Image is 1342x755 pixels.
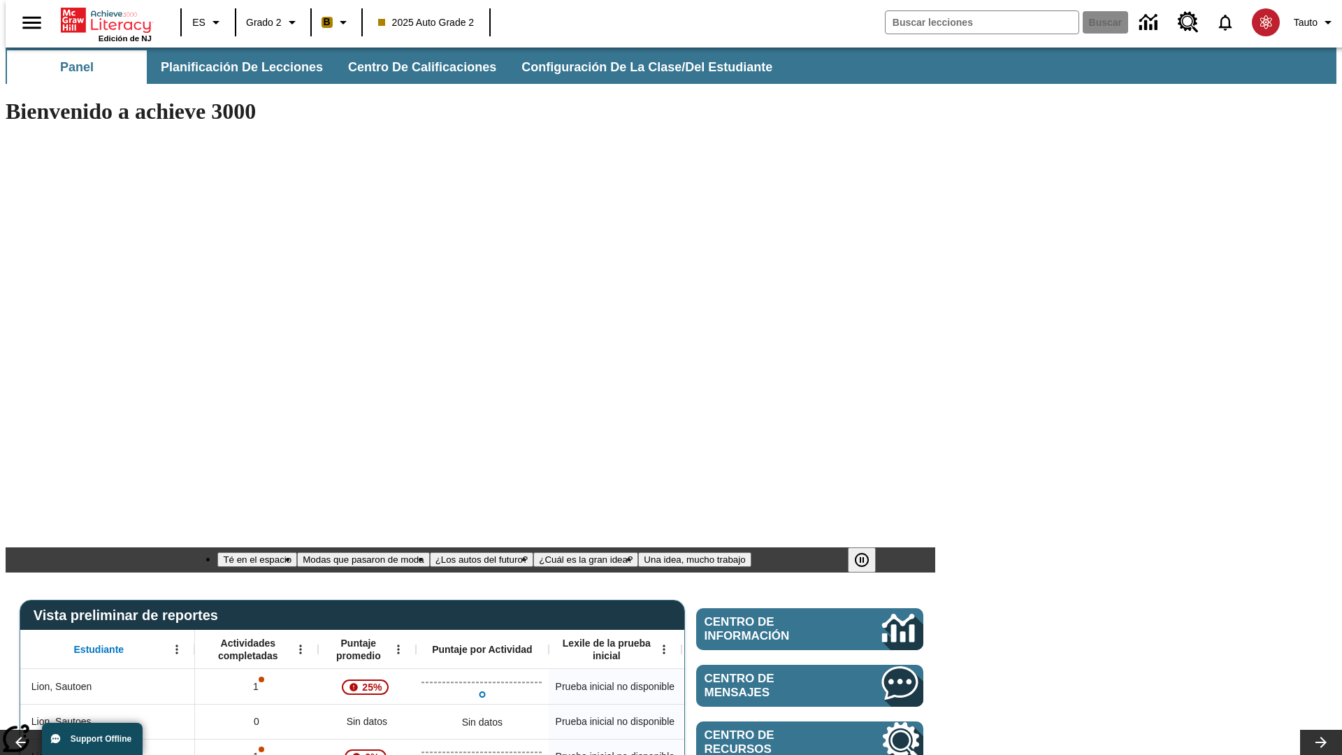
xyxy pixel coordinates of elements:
span: ES [192,15,205,30]
button: Diapositiva 4 ¿Cuál es la gran idea? [533,552,638,567]
a: Centro de información [696,608,923,650]
button: Centro de calificaciones [337,50,507,84]
span: Puntaje por Actividad [432,643,532,656]
span: Prueba inicial no disponible, Lion, Sautoen [556,679,674,694]
span: Lion, Sautoes [31,714,92,729]
h1: Bienvenido a achieve 3000 [6,99,935,124]
button: Perfil/Configuración [1288,10,1342,35]
span: Planificación de lecciones [161,59,323,75]
span: Prueba inicial no disponible, Lion, Sautoes [556,714,674,729]
span: Edición de NJ [99,34,152,43]
span: Lexile de la prueba inicial [556,637,658,662]
div: Sin datos, Lion, Sautoes [318,704,416,739]
button: Abrir el menú lateral [11,2,52,43]
a: Centro de mensajes [696,665,923,707]
div: 0, Lion, Sautoes [195,704,318,739]
a: Centro de información [1131,3,1169,42]
button: Abrir menú [166,639,187,660]
p: 1 [252,679,261,694]
div: Sin datos, Lion, Sautoen [681,669,814,704]
span: Centro de mensajes [705,672,840,700]
a: Notificaciones [1207,4,1243,41]
button: Grado: Grado 2, Elige un grado [240,10,306,35]
div: 1, Es posible que sea inválido el puntaje de una o más actividades., Lion, Sautoen [195,669,318,704]
button: Support Offline [42,723,143,755]
a: Portada [61,6,152,34]
button: Abrir menú [388,639,409,660]
button: Lenguaje: ES, Selecciona un idioma [186,10,231,35]
span: Support Offline [71,734,131,744]
span: B [324,13,331,31]
div: Subbarra de navegación [6,50,785,84]
div: Sin datos, Lion, Sautoes [455,708,510,736]
img: avatar image [1252,8,1280,36]
input: Buscar campo [886,11,1078,34]
span: Actividades completadas [202,637,294,662]
span: Puntaje promedio [325,637,392,662]
div: Pausar [848,547,890,573]
button: Configuración de la clase/del estudiante [510,50,784,84]
button: Diapositiva 5 Una idea, mucho trabajo [638,552,751,567]
button: Planificación de lecciones [150,50,334,84]
button: Abrir menú [290,639,311,660]
span: 0 [254,714,259,729]
span: Configuración de la clase/del estudiante [521,59,772,75]
button: Panel [7,50,147,84]
span: Centro de calificaciones [348,59,496,75]
div: Subbarra de navegación [6,48,1336,84]
span: Centro de información [705,615,835,643]
div: , 25%, ¡Atención! La puntuación media de 25% correspondiente al primer intento de este estudiante... [318,669,416,704]
button: Abrir menú [654,639,674,660]
span: Vista preliminar de reportes [34,607,225,624]
button: Diapositiva 1 Té en el espacio [217,552,297,567]
button: Diapositiva 3 ¿Los autos del futuro? [430,552,534,567]
span: Tauto [1294,15,1318,30]
span: Sin datos [340,707,394,736]
div: Sin datos, Lion, Sautoes [681,704,814,739]
span: 25% [356,675,387,700]
span: Grado 2 [246,15,282,30]
span: Panel [60,59,94,75]
button: Diapositiva 2 Modas que pasaron de moda [297,552,429,567]
span: 2025 Auto Grade 2 [378,15,475,30]
span: Estudiante [74,643,124,656]
a: Centro de recursos, Se abrirá en una pestaña nueva. [1169,3,1207,41]
span: Lion, Sautoen [31,679,92,694]
button: Pausar [848,547,876,573]
button: Boost El color de la clase es anaranjado claro. Cambiar el color de la clase. [316,10,357,35]
button: Escoja un nuevo avatar [1243,4,1288,41]
div: Portada [61,5,152,43]
button: Carrusel de lecciones, seguir [1300,730,1342,755]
